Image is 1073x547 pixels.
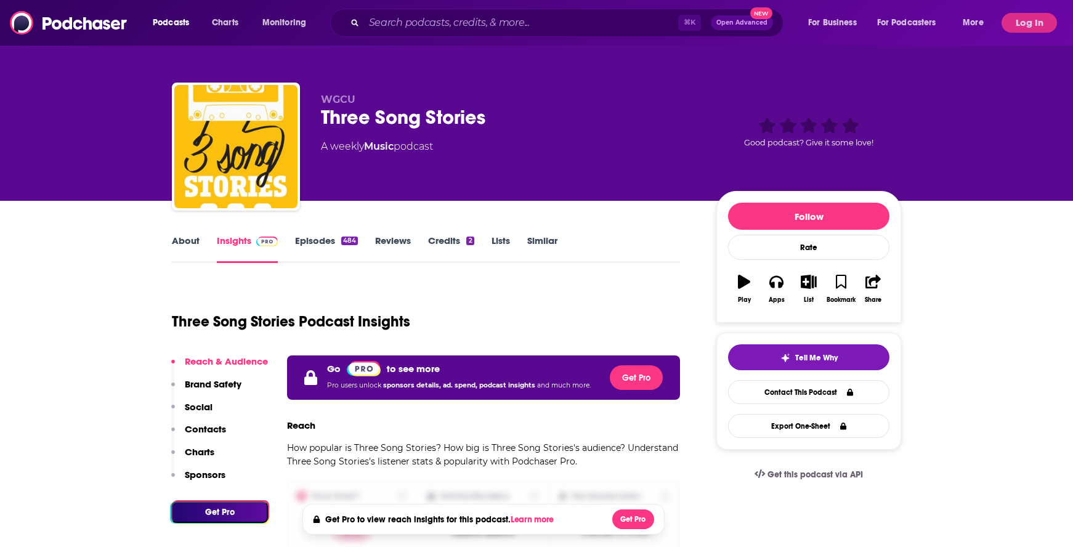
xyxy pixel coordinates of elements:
span: Podcasts [153,14,189,31]
a: About [172,235,200,263]
div: Good podcast? Give it some love! [716,94,901,170]
button: Share [857,267,889,311]
span: For Podcasters [877,14,936,31]
p: Charts [185,446,214,458]
button: Get Pro [610,365,663,390]
span: Get this podcast via API [767,469,863,480]
img: Three Song Stories [174,85,298,208]
span: Monitoring [262,14,306,31]
button: Open AdvancedNew [711,15,773,30]
div: Bookmark [827,296,856,304]
button: Reach & Audience [171,355,268,378]
p: Pro users unlock and much more. [327,376,591,395]
div: Apps [769,296,785,304]
span: WGCU [321,94,355,105]
input: Search podcasts, credits, & more... [364,13,678,33]
button: open menu [254,13,322,33]
button: Contacts [171,423,226,446]
a: Episodes484 [295,235,358,263]
button: Brand Safety [171,378,241,401]
div: 2 [466,237,474,245]
h4: Get Pro to view reach insights for this podcast. [325,514,557,525]
div: Rate [728,235,889,260]
button: Get Pro [612,509,654,529]
a: Get this podcast via API [745,460,873,490]
p: Go [327,363,341,375]
button: Bookmark [825,267,857,311]
a: Pro website [347,360,381,376]
div: List [804,296,814,304]
p: How popular is Three Song Stories? How big is Three Song Stories's audience? Understand Three Son... [287,441,680,468]
a: Lists [492,235,510,263]
span: More [963,14,984,31]
span: ⌘ K [678,15,701,31]
a: InsightsPodchaser Pro [217,235,278,263]
p: Reach & Audience [185,355,268,367]
a: Similar [527,235,557,263]
button: open menu [869,13,954,33]
p: Brand Safety [185,378,241,390]
span: New [750,7,772,19]
button: open menu [954,13,999,33]
p: Social [185,401,213,413]
img: Podchaser Pro [256,237,278,246]
a: Credits2 [428,235,474,263]
button: Get Pro [171,501,268,523]
button: Log In [1002,13,1057,33]
div: 484 [341,237,358,245]
button: Follow [728,203,889,230]
span: Charts [212,14,238,31]
a: Charts [204,13,246,33]
img: Podchaser - Follow, Share and Rate Podcasts [10,11,128,34]
h1: Three Song Stories Podcast Insights [172,312,410,331]
button: Social [171,401,213,424]
button: Export One-Sheet [728,414,889,438]
button: open menu [144,13,205,33]
span: Open Advanced [716,20,767,26]
button: tell me why sparkleTell Me Why [728,344,889,370]
p: Contacts [185,423,226,435]
h3: Reach [287,419,315,431]
img: tell me why sparkle [780,353,790,363]
span: Tell Me Why [795,353,838,363]
button: Play [728,267,760,311]
p: to see more [387,363,440,375]
a: Reviews [375,235,411,263]
div: Search podcasts, credits, & more... [342,9,795,37]
span: For Business [808,14,857,31]
p: Sponsors [185,469,225,480]
button: Sponsors [171,469,225,492]
span: sponsors details, ad. spend, podcast insights [383,381,537,389]
img: Podchaser Pro [347,361,381,376]
a: Music [364,140,394,152]
button: open menu [800,13,872,33]
a: Contact This Podcast [728,380,889,404]
span: Good podcast? Give it some love! [744,138,873,147]
button: Charts [171,446,214,469]
div: A weekly podcast [321,139,433,154]
div: Play [738,296,751,304]
button: Learn more [511,515,557,525]
div: Share [865,296,881,304]
button: Apps [760,267,792,311]
button: List [793,267,825,311]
